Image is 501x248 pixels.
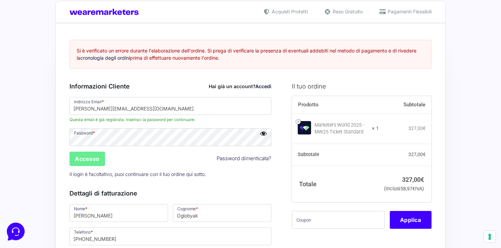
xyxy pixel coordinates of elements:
p: Il login è facoltativo, puoi continuare con il tuo ordine qui sotto. [67,167,274,181]
img: dark [22,38,36,52]
h3: Il tuo ordine [292,82,432,91]
span: Pagamenti Flessibili [386,8,432,15]
button: Nascondi password [260,130,267,137]
th: Subtotale [379,96,432,114]
a: Password dimenticata? [217,155,271,163]
span: € [423,126,426,131]
div: Hai già un account? [209,83,271,90]
span: Trova una risposta [11,85,53,91]
input: Nome * [69,204,168,222]
th: Totale [292,166,379,202]
span: Reso Gratuito [331,8,363,15]
span: € [412,186,415,192]
span: Inizia una conversazione [44,62,101,67]
bdi: 327,00 [402,176,424,183]
input: Coupon [292,211,385,229]
bdi: 327,00 [408,126,426,131]
h3: Informazioni Cliente [69,82,271,91]
img: dark [33,38,47,52]
span: € [421,176,424,183]
input: Accesso [69,152,105,166]
button: Messaggi [48,185,90,201]
button: Le tue preferenze relative al consenso per le tecnologie di tracciamento [484,231,496,243]
p: Messaggi [59,194,78,201]
button: Home [5,185,48,201]
a: cronologia degli ordini [80,55,130,61]
input: Telefono * [69,227,271,245]
div: Marketers World 2025 - MW25 Ticket Standard [314,122,368,135]
button: Inizia una conversazione [11,58,126,71]
span: Le tue conversazioni [11,27,58,33]
th: Prodotto [292,96,379,114]
h3: Dettagli di fatturazione [69,189,271,198]
p: Home [21,194,32,201]
span: € [423,152,426,157]
button: Applica [390,211,432,229]
a: Accedi [255,83,271,89]
iframe: Customerly Messenger Launcher [5,221,26,242]
img: Marketers World 2025 - MW25 Ticket Standard [298,121,311,134]
img: dark [11,38,25,52]
span: Acquisti Protetti [270,8,308,15]
input: Cerca un articolo... [15,100,112,107]
h2: Ciao da Marketers 👋 [5,5,115,16]
th: Subtotale [292,144,379,166]
bdi: 327,00 [408,152,426,157]
p: Aiuto [105,194,115,201]
div: Si è verificato un errore durante l'elaborazione dell'ordine. Si prega di verificare la presenza ... [69,40,432,69]
small: (inclusi IVA) [384,186,424,192]
span: 58,97 [400,186,415,192]
a: Apri Centro Assistenza [73,85,126,91]
button: Aiuto [89,185,131,201]
input: Indirizzo Email * [69,97,271,115]
span: Questa email è già registrata. Inserisci la password per continuare. [69,117,271,123]
strong: × 1 [372,125,379,132]
input: Cognome * [173,204,271,222]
